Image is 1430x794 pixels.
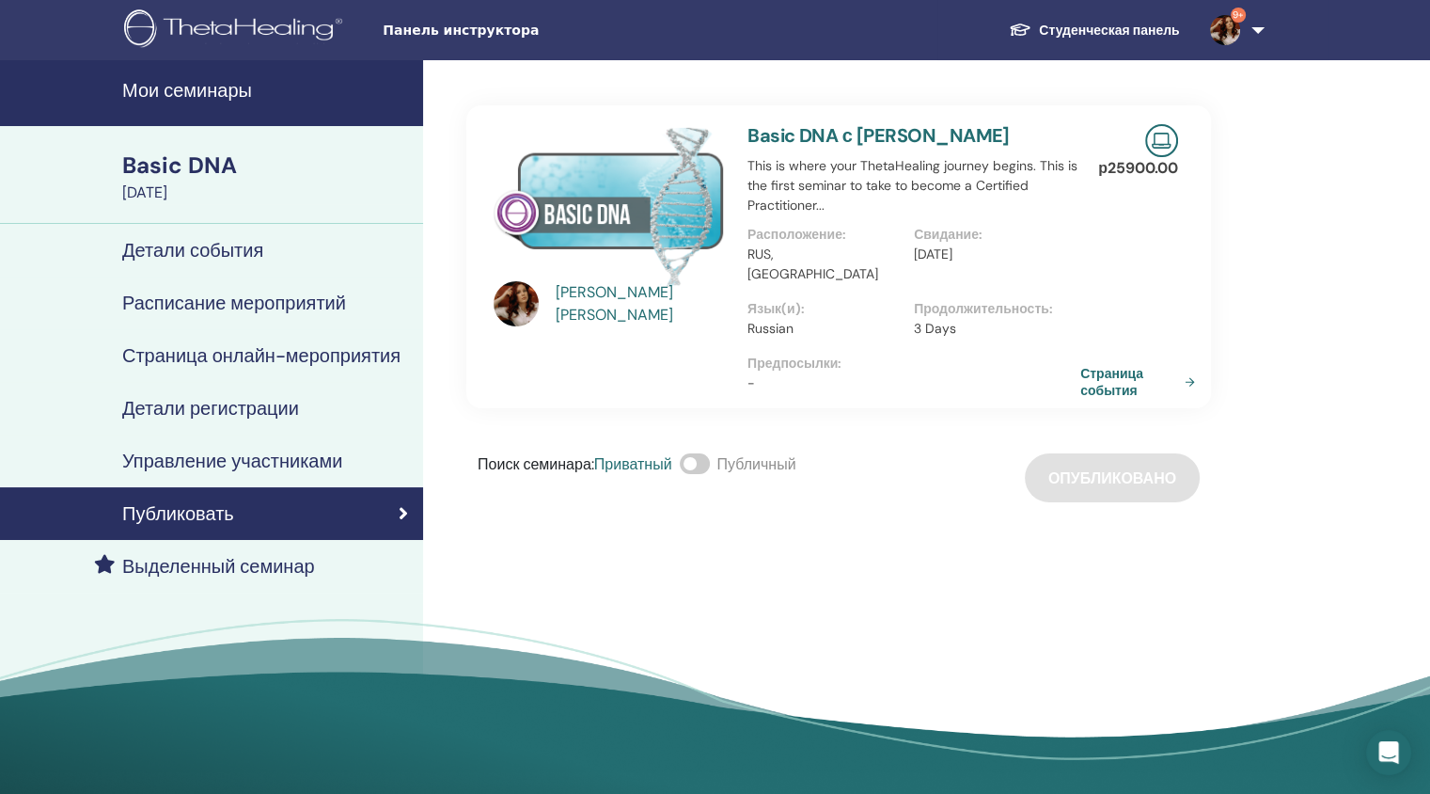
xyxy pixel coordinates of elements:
[594,454,672,474] span: Приватный
[1366,730,1411,775] div: Open Intercom Messenger
[1145,124,1178,157] img: Live Online Seminar
[994,13,1194,48] a: Студенческая панель
[747,319,903,339] p: Russian
[122,555,315,578] h4: Выделенный семинар
[747,354,1080,373] p: Предпосылки :
[122,344,401,367] h4: Страница онлайн-мероприятия
[747,373,1080,393] p: -
[494,281,539,326] img: default.jpg
[494,124,725,287] img: Basic DNA
[1080,365,1202,399] a: Страница события
[914,299,1069,319] p: Продолжительность :
[1210,15,1240,45] img: default.jpg
[122,292,346,314] h4: Расписание мероприятий
[122,397,299,420] h4: Детали регистрации
[122,450,342,472] h4: Управление участниками
[556,281,730,326] a: [PERSON_NAME] [PERSON_NAME]
[111,150,423,204] a: Basic DNA[DATE]
[747,225,903,245] p: Расположение :
[747,299,903,319] p: Язык(и) :
[747,245,903,284] p: RUS, [GEOGRAPHIC_DATA]
[122,502,234,525] h4: Публиковать
[914,245,1069,264] p: [DATE]
[122,182,412,204] div: [DATE]
[1231,8,1246,23] span: 9+
[717,454,796,474] span: Публичный
[914,319,1069,339] p: 3 Days
[122,79,412,102] h4: Мои семинары
[122,150,412,182] div: Basic DNA
[478,454,594,474] span: Поиск семинара :
[747,123,1010,148] a: Basic DNA с [PERSON_NAME]
[914,225,1069,245] p: Свидание :
[1098,157,1178,180] p: р 25900.00
[383,21,665,40] span: Панель инструктора
[1009,22,1031,38] img: graduation-cap-white.svg
[124,9,349,52] img: logo.png
[747,156,1080,215] p: This is where your ThetaHealing journey begins. This is the first seminar to take to become a Cer...
[122,239,263,262] h4: Детали события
